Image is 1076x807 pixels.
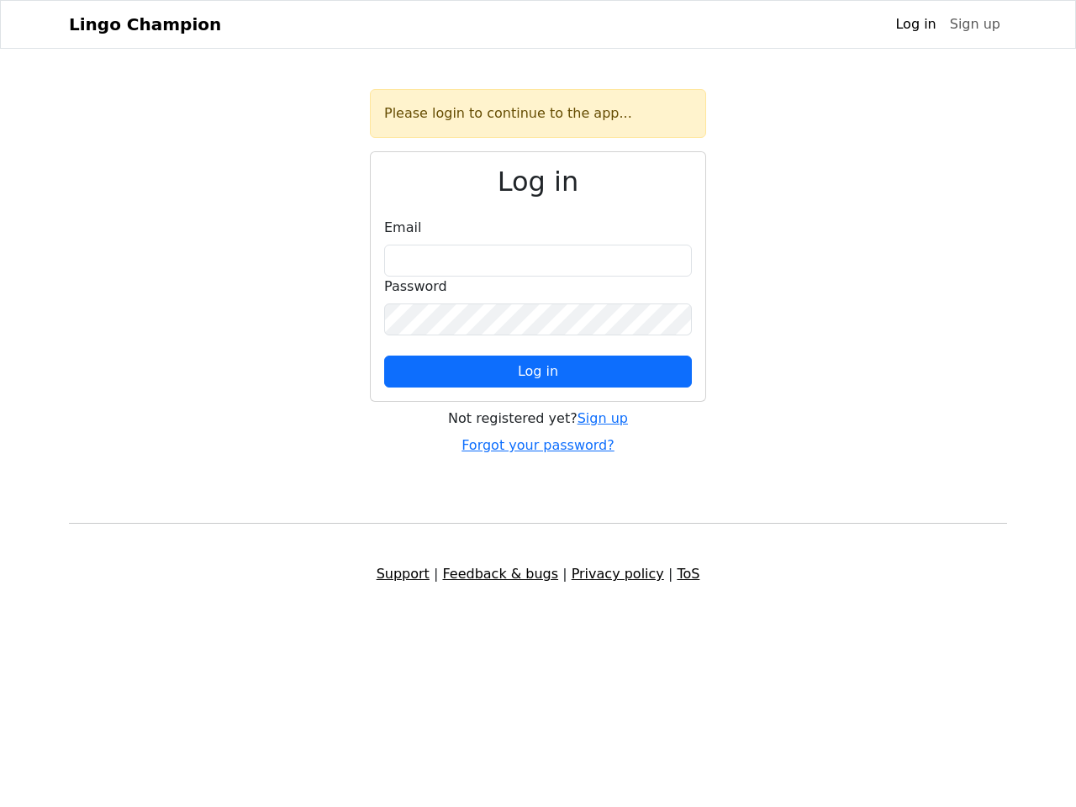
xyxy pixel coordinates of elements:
a: Sign up [943,8,1007,41]
h2: Log in [384,166,692,198]
span: Log in [518,363,558,379]
a: Log in [889,8,942,41]
label: Email [384,218,421,238]
div: Not registered yet? [370,409,706,429]
a: Forgot your password? [462,437,614,453]
a: ToS [677,566,699,582]
a: Feedback & bugs [442,566,558,582]
a: Privacy policy [572,566,664,582]
div: | | | [59,564,1017,584]
a: Sign up [578,410,628,426]
a: Support [377,566,430,582]
button: Log in [384,356,692,388]
div: Please login to continue to the app... [370,89,706,138]
label: Password [384,277,447,297]
a: Lingo Champion [69,8,221,41]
